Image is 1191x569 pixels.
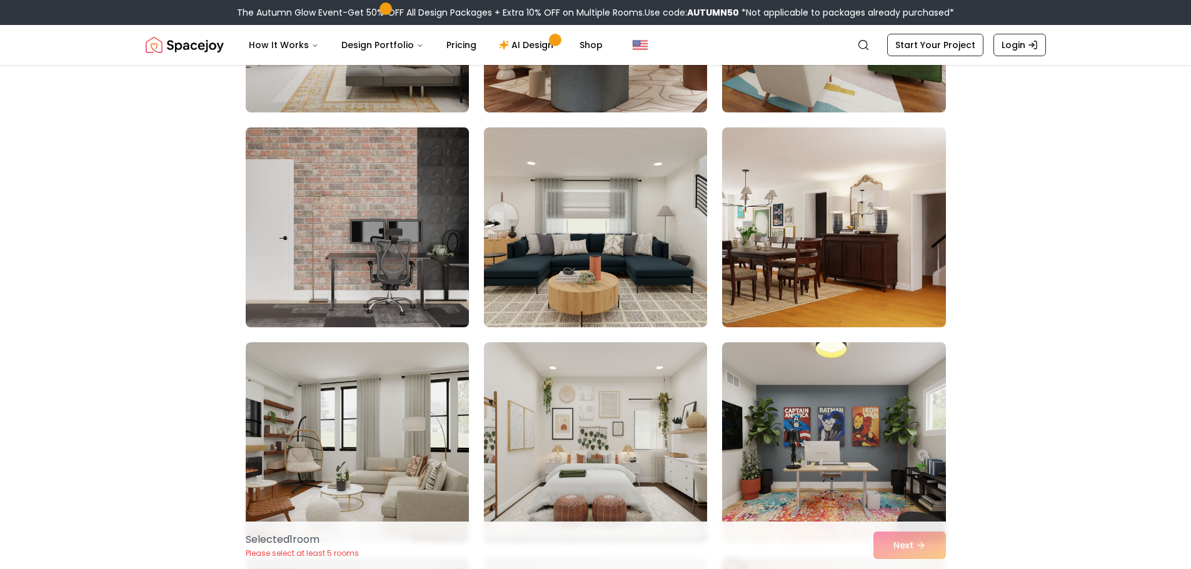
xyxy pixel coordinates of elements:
[246,532,359,547] p: Selected 1 room
[722,342,945,542] img: Room room-15
[146,25,1046,65] nav: Global
[239,32,329,57] button: How It Works
[645,6,739,19] span: Use code:
[484,127,707,327] img: Room room-11
[246,548,359,558] p: Please select at least 5 rooms
[436,32,486,57] a: Pricing
[331,32,434,57] button: Design Portfolio
[633,37,648,52] img: United States
[722,127,945,327] img: Room room-12
[146,32,224,57] img: Spacejoy Logo
[239,32,613,57] nav: Main
[240,122,475,332] img: Room room-10
[484,342,707,542] img: Room room-14
[887,34,983,56] a: Start Your Project
[489,32,567,57] a: AI Design
[993,34,1046,56] a: Login
[739,6,954,19] span: *Not applicable to packages already purchased*
[687,6,739,19] b: AUTUMN50
[246,342,469,542] img: Room room-13
[146,32,224,57] a: Spacejoy
[237,6,954,19] div: The Autumn Glow Event-Get 50% OFF All Design Packages + Extra 10% OFF on Multiple Rooms.
[570,32,613,57] a: Shop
